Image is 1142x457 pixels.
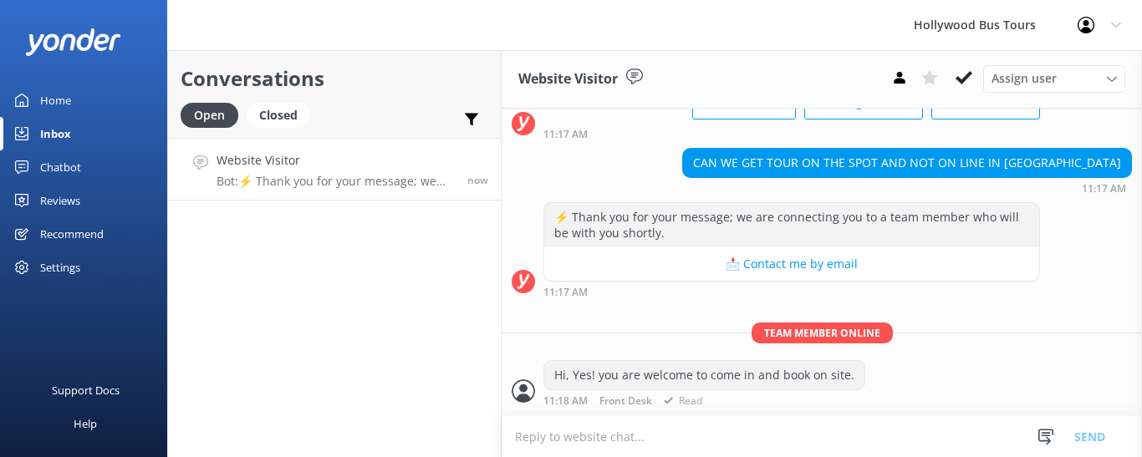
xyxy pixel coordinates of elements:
[543,129,588,140] strong: 11:17 AM
[543,396,588,407] strong: 11:18 AM
[247,105,319,124] a: Closed
[682,182,1132,194] div: Aug 31 2025 11:17am (UTC -07:00) America/Tijuana
[502,416,1142,457] textarea: To enrich screen reader interactions, please activate Accessibility in Grammarly extension settings
[181,103,238,128] div: Open
[543,287,588,297] strong: 11:17 AM
[217,151,455,170] h4: Website Visitor
[40,150,81,184] div: Chatbot
[983,65,1125,92] div: Assign User
[683,149,1131,177] div: CAN WE GET TOUR ON THE SPOT AND NOT ON LINE IN [GEOGRAPHIC_DATA]
[1082,184,1126,194] strong: 11:17 AM
[544,247,1039,281] button: 📩 Contact me by email
[181,63,488,94] h2: Conversations
[544,361,864,389] div: Hi, Yes! you are welcome to come in and book on site.
[40,184,80,217] div: Reviews
[247,103,310,128] div: Closed
[658,396,702,407] span: Read
[467,173,488,187] span: Aug 31 2025 11:17am (UTC -07:00) America/Tijuana
[40,117,71,150] div: Inbox
[752,322,893,343] span: Team member online
[40,251,80,284] div: Settings
[599,396,652,407] span: Front Desk
[543,394,865,407] div: Aug 31 2025 11:18am (UTC -07:00) America/Tijuana
[992,69,1057,88] span: Assign user
[168,138,501,201] a: Website VisitorBot:⚡ Thank you for your message; we are connecting you to a team member who will ...
[518,69,618,90] h3: Website Visitor
[543,286,1040,297] div: Aug 31 2025 11:17am (UTC -07:00) America/Tijuana
[74,407,97,440] div: Help
[25,28,121,56] img: yonder-white-logo.png
[40,84,71,117] div: Home
[543,128,1040,140] div: Aug 31 2025 11:17am (UTC -07:00) America/Tijuana
[544,203,1039,247] div: ⚡ Thank you for your message; we are connecting you to a team member who will be with you shortly.
[52,373,120,407] div: Support Docs
[40,217,104,251] div: Recommend
[217,174,455,189] p: Bot: ⚡ Thank you for your message; we are connecting you to a team member who will be with you sh...
[181,105,247,124] a: Open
